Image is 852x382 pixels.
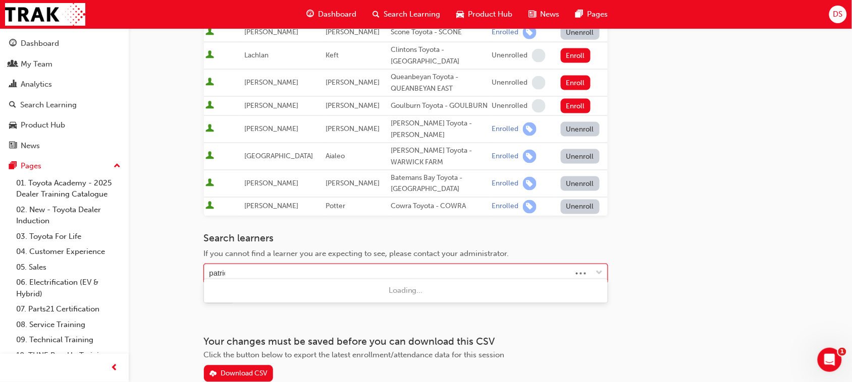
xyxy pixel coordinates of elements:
[561,48,591,63] button: Enroll
[561,200,600,214] button: Unenroll
[492,101,528,111] div: Unenrolled
[523,122,537,136] span: learningRecordVerb_ENROLL-icon
[568,4,616,25] a: pages-iconPages
[21,79,52,90] div: Analytics
[391,201,488,213] div: Cowra Toyota - COWRA
[492,152,519,161] div: Enrolled
[829,6,847,23] button: DS
[4,157,125,175] button: Pages
[523,200,537,214] span: learningRecordVerb_ENROLL-icon
[244,51,269,59] span: Lachlan
[307,8,314,21] span: guage-icon
[4,34,125,53] a: Dashboard
[12,260,125,275] a: 05. Sales
[12,275,125,301] a: 06. Electrification (EV & Hybrid)
[391,172,488,195] div: Batemans Bay Toyota - [GEOGRAPHIC_DATA]
[204,365,274,382] button: Download CSV
[596,267,603,280] span: down-icon
[206,50,215,60] span: User is active
[492,124,519,134] div: Enrolled
[206,124,215,134] span: User is active
[4,96,125,114] a: Search Learning
[326,152,345,160] span: Aialeo
[561,25,600,40] button: Unenroll
[523,177,537,190] span: learningRecordVerb_ENROLL-icon
[244,28,298,36] span: [PERSON_NAME]
[838,348,846,356] span: 1
[206,78,215,88] span: User is active
[12,317,125,333] a: 08. Service Training
[4,75,125,94] a: Analytics
[492,179,519,188] div: Enrolled
[12,301,125,317] a: 07. Parts21 Certification
[373,8,380,21] span: search-icon
[204,351,505,360] span: Click the button below to export the latest enrollment/attendance data for this session
[532,99,546,113] span: learningRecordVerb_NONE-icon
[244,202,298,211] span: [PERSON_NAME]
[204,281,608,301] div: Loading...
[523,26,537,39] span: learningRecordVerb_ENROLL-icon
[326,179,380,187] span: [PERSON_NAME]
[4,55,125,74] a: My Team
[326,28,380,36] span: [PERSON_NAME]
[12,348,125,363] a: 10. TUNE Rev-Up Training
[384,9,441,20] span: Search Learning
[206,101,215,111] span: User is active
[9,121,17,130] span: car-icon
[21,119,65,131] div: Product Hub
[9,162,17,171] span: pages-icon
[206,27,215,37] span: User is active
[4,32,125,157] button: DashboardMy TeamAnalyticsSearch LearningProduct HubNews
[561,176,600,191] button: Unenroll
[449,4,521,25] a: car-iconProduct Hub
[244,101,298,110] span: [PERSON_NAME]
[206,202,215,212] span: User is active
[12,229,125,244] a: 03. Toyota For Life
[114,160,121,173] span: up-icon
[20,99,77,111] div: Search Learning
[818,348,842,372] iframe: Intercom live chat
[204,249,509,259] span: If you cannot find a learner you are expecting to see, please contact your administrator.
[326,101,380,110] span: [PERSON_NAME]
[21,58,52,70] div: My Team
[21,160,41,172] div: Pages
[9,60,17,69] span: people-icon
[9,142,17,151] span: news-icon
[391,44,488,67] div: Clintons Toyota - [GEOGRAPHIC_DATA]
[532,49,546,62] span: learningRecordVerb_NONE-icon
[4,116,125,135] a: Product Hub
[391,118,488,141] div: [PERSON_NAME] Toyota - [PERSON_NAME]
[12,202,125,229] a: 02. New - Toyota Dealer Induction
[12,175,125,202] a: 01. Toyota Academy - 2025 Dealer Training Catalogue
[244,152,313,160] span: [GEOGRAPHIC_DATA]
[457,8,464,21] span: car-icon
[576,8,583,21] span: pages-icon
[326,124,380,133] span: [PERSON_NAME]
[12,244,125,260] a: 04. Customer Experience
[326,202,345,211] span: Potter
[365,4,449,25] a: search-iconSearch Learning
[391,72,488,94] div: Queanbeyan Toyota - QUEANBEYAN EAST
[326,51,339,59] span: Keft
[299,4,365,25] a: guage-iconDashboard
[5,3,85,26] img: Trak
[9,39,17,48] span: guage-icon
[541,9,560,20] span: News
[521,4,568,25] a: news-iconNews
[244,179,298,187] span: [PERSON_NAME]
[204,336,608,348] h3: Your changes must be saved before you can download this CSV
[209,370,217,379] span: download-icon
[391,27,488,38] div: Scone Toyota - SCONE
[9,80,17,89] span: chart-icon
[833,9,843,20] span: DS
[391,145,488,168] div: [PERSON_NAME] Toyota - WARWICK FARM
[206,178,215,188] span: User is active
[318,9,357,20] span: Dashboard
[561,99,591,113] button: Enroll
[492,28,519,37] div: Enrolled
[532,76,546,90] span: learningRecordVerb_NONE-icon
[4,137,125,155] a: News
[588,9,608,20] span: Pages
